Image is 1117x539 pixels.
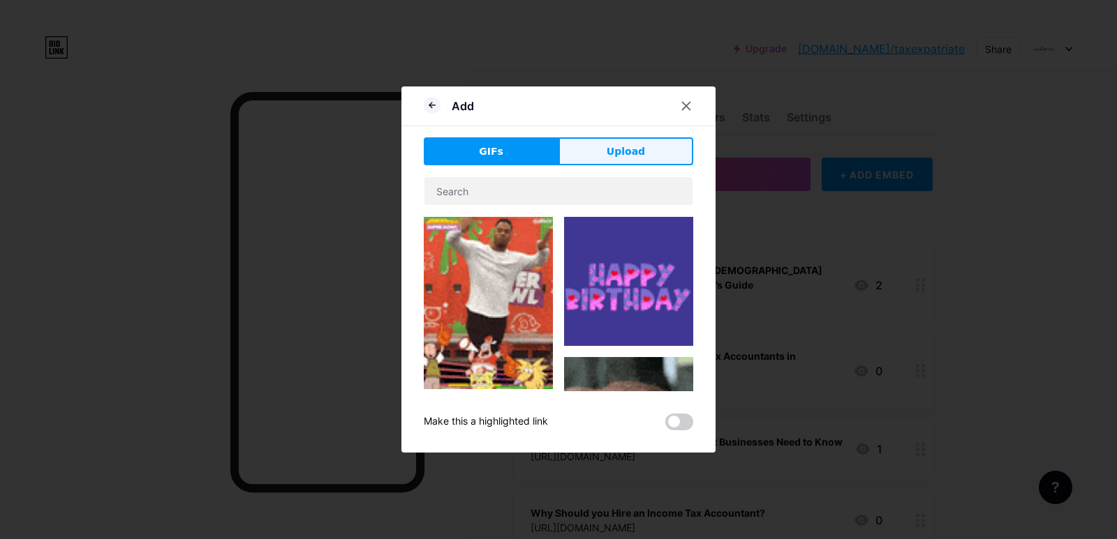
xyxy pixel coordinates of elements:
button: Upload [558,137,693,165]
button: GIFs [424,137,558,165]
span: Upload [607,144,645,159]
div: Add [452,98,474,114]
img: Gihpy [424,217,553,389]
img: Gihpy [564,357,693,486]
div: Make this a highlighted link [424,413,548,430]
img: Gihpy [564,217,693,346]
input: Search [424,177,693,205]
span: GIFs [479,144,503,159]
